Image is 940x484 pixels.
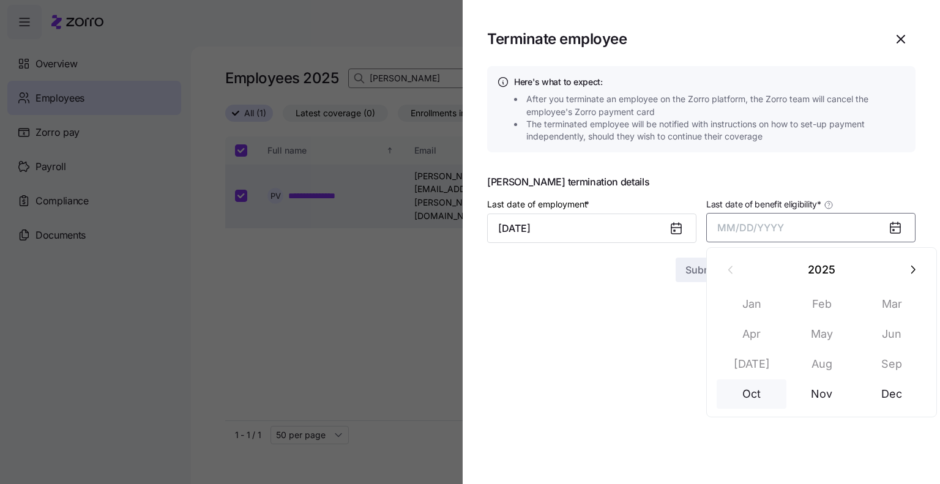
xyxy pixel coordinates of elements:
h4: Here's what to expect: [514,76,906,88]
button: Nov [787,379,857,409]
h1: Terminate employee [487,29,876,48]
span: Last date of benefit eligibility * [706,198,821,210]
button: Mar [857,289,927,319]
span: MM/DD/YYYY [717,222,784,234]
button: [DATE] [717,349,786,379]
button: Dec [857,379,927,409]
button: Jan [717,289,786,319]
button: Sep [857,349,927,379]
label: Last date of employment [487,198,592,211]
span: The terminated employee will be notified with instructions on how to set-up payment independently... [526,118,909,143]
span: Submit [685,262,718,277]
button: Aug [787,349,857,379]
button: Jun [857,319,927,349]
button: Apr [717,319,786,349]
span: After you terminate an employee on the Zorro platform, the Zorro team will cancel the employee's ... [526,93,909,118]
button: Oct [717,379,786,409]
button: Submit [676,258,728,282]
button: May [787,319,857,349]
button: MM/DD/YYYY [706,213,916,242]
button: 2025 [746,255,898,285]
button: Feb [787,289,857,319]
input: MM/DD/YYYY [487,214,696,243]
span: [PERSON_NAME] termination details [487,177,916,187]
